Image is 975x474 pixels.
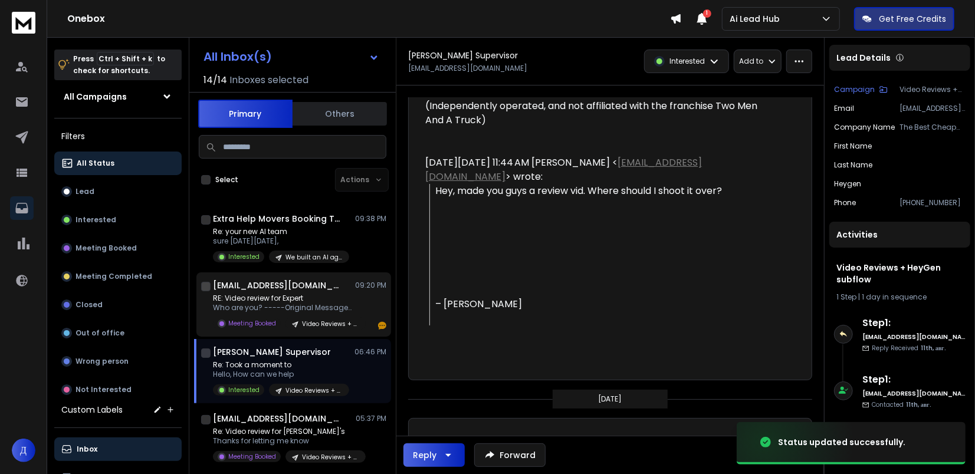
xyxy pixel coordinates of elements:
[302,320,359,328] p: Video Reviews + HeyGen subflow
[900,123,966,132] p: The Best Cheap Movers
[854,7,954,31] button: Get Free Credits
[778,436,905,448] div: Status updated successfully.
[12,439,35,462] button: Д
[54,350,182,373] button: Wrong person
[829,222,970,248] div: Activities
[834,104,854,113] p: Email
[834,160,872,170] p: Last Name
[203,73,227,87] span: 14 / 14
[703,9,711,18] span: 1
[354,347,386,357] p: 06:46 PM
[75,272,152,281] p: Meeting Completed
[834,123,895,132] p: Company Name
[213,413,343,424] h1: [EMAIL_ADDRESS][DOMAIN_NAME]
[413,449,436,461] div: Reply
[75,300,103,310] p: Closed
[67,12,670,26] h1: Onebox
[408,64,527,73] p: [EMAIL_ADDRESS][DOMAIN_NAME]
[64,91,127,103] h1: All Campaigns
[203,51,272,62] h1: All Inbox(s)
[921,344,946,353] span: 11th, авг.
[61,404,123,416] h3: Custom Labels
[872,344,946,353] p: Reply Received
[356,414,386,423] p: 05:37 PM
[75,385,132,394] p: Not Interested
[12,12,35,34] img: logo
[54,208,182,232] button: Interested
[879,13,946,25] p: Get Free Credits
[403,443,465,467] button: Reply
[228,452,276,461] p: Meeting Booked
[213,370,349,379] p: Hello, How can we help
[720,435,795,447] p: [DATE] : 06:44 pm
[834,85,875,94] p: Campaign
[355,214,386,223] p: 09:38 PM
[213,346,331,358] h1: [PERSON_NAME] Supervisor
[213,360,349,370] p: Re: Took a moment to
[75,243,137,253] p: Meeting Booked
[213,227,349,236] p: Re: your new AI team
[836,52,891,64] p: Lead Details
[834,179,861,189] p: heygen
[900,104,966,113] p: [EMAIL_ADDRESS][DOMAIN_NAME]
[213,294,354,303] p: RE: Video review for Expert
[730,13,784,25] p: Ai Lead Hub
[54,180,182,203] button: Lead
[54,321,182,345] button: Out of office
[425,156,702,183] a: [EMAIL_ADDRESS][DOMAIN_NAME]
[425,435,628,452] h1: Took a moment to record this for you
[836,262,963,285] h1: Video Reviews + HeyGen subflow
[75,357,129,366] p: Wrong person
[213,279,343,291] h1: [EMAIL_ADDRESS][DOMAIN_NAME]
[862,389,966,398] h6: [EMAIL_ADDRESS][DOMAIN_NAME]
[425,156,770,184] div: [DATE][DATE] 11:44 AM [PERSON_NAME] < > wrote:
[213,236,349,246] p: sure [DATE][DATE],
[215,175,238,185] label: Select
[54,85,182,108] button: All Campaigns
[213,303,354,312] p: Who are you? -----Original Message-----
[836,292,963,302] div: |
[228,319,276,328] p: Meeting Booked
[900,198,966,208] p: [PHONE_NUMBER]
[77,445,97,454] p: Inbox
[75,328,124,338] p: Out of office
[54,236,182,260] button: Meeting Booked
[77,159,114,168] p: All Status
[872,400,931,409] p: Contacted
[669,57,705,66] p: Interested
[213,427,354,436] p: Re: Video review for [PERSON_NAME]'s
[408,50,518,61] h1: [PERSON_NAME] Supervisor
[862,333,966,341] h6: [EMAIL_ADDRESS][DOMAIN_NAME]
[54,265,182,288] button: Meeting Completed
[293,101,387,127] button: Others
[302,453,359,462] p: Video Reviews + HeyGen subflow
[229,73,308,87] h3: Inboxes selected
[213,436,354,446] p: Thanks for letting me know
[900,85,966,94] p: Video Reviews + HeyGen subflow
[834,198,856,208] p: Phone
[228,252,260,261] p: Interested
[228,386,260,394] p: Interested
[54,437,182,461] button: Inbox
[429,184,770,325] blockquote: Hey, made you guys a review vid. Where should I shoot it over? – [PERSON_NAME]
[75,215,116,225] p: Interested
[54,378,182,401] button: Not Interested
[75,187,94,196] p: Lead
[862,292,927,302] span: 1 day in sequence
[285,253,342,262] p: We built an AI agent
[97,52,154,65] span: Ctrl + Shift + k
[599,394,622,404] p: [DATE]
[213,213,343,225] h1: Extra Help Movers Booking Team
[834,141,872,151] p: First Name
[906,400,931,409] span: 11th, авг.
[194,45,389,68] button: All Inbox(s)
[73,53,165,77] p: Press to check for shortcuts.
[836,292,856,302] span: 1 Step
[198,100,293,128] button: Primary
[739,57,763,66] p: Add to
[54,128,182,144] h3: Filters
[285,386,342,395] p: Video Reviews + HeyGen subflow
